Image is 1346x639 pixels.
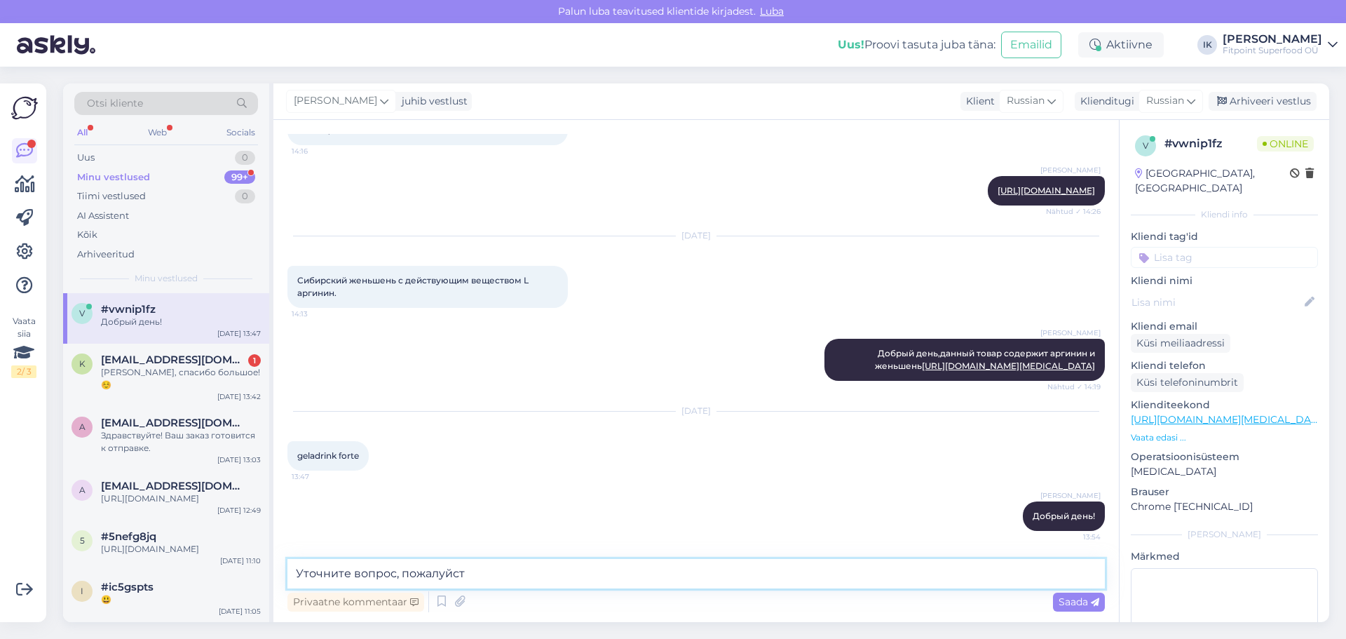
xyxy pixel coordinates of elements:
[101,429,261,455] div: Здравствуйте! Ваш заказ готовится к отправке.
[1131,358,1318,373] p: Kliendi telefon
[1164,135,1257,152] div: # vwnip1fz
[1047,382,1101,392] span: Nähtud ✓ 14:19
[838,38,864,51] b: Uus!
[998,185,1095,196] a: [URL][DOMAIN_NAME]
[756,5,788,18] span: Luba
[1131,413,1326,426] a: [URL][DOMAIN_NAME][MEDICAL_DATA]
[1131,247,1318,268] input: Lisa tag
[1197,35,1217,55] div: IK
[287,559,1105,588] textarea: Уточните вопрос, пожалуйст
[79,485,86,495] span: a
[287,593,424,612] div: Privaatne kommentaar
[1131,485,1318,499] p: Brauser
[292,309,344,319] span: 14:13
[287,405,1105,417] div: [DATE]
[77,228,97,242] div: Kõik
[1131,319,1318,334] p: Kliendi email
[101,354,247,366] span: kolganovaana882@gmail.com
[1131,274,1318,288] p: Kliendi nimi
[1131,464,1318,479] p: [MEDICAL_DATA]
[1131,208,1318,221] div: Kliendi info
[224,170,255,184] div: 99+
[79,358,86,369] span: k
[101,581,154,593] span: #ic5gspts
[1131,229,1318,244] p: Kliendi tag'id
[80,535,85,546] span: 5
[287,229,1105,242] div: [DATE]
[145,123,170,142] div: Web
[1143,140,1148,151] span: v
[77,189,146,203] div: Tiimi vestlused
[220,556,261,566] div: [DATE] 11:10
[875,348,1097,371] span: Добрый день,данный товар содержит аргинин и женьшень
[1131,295,1302,310] input: Lisa nimi
[1048,532,1101,542] span: 13:54
[235,151,255,165] div: 0
[77,248,135,262] div: Arhiveeritud
[11,315,36,378] div: Vaata siia
[1040,328,1101,338] span: [PERSON_NAME]
[1257,136,1314,152] span: Online
[81,586,83,596] span: i
[217,505,261,516] div: [DATE] 12:49
[79,308,85,318] span: v
[101,492,261,505] div: [URL][DOMAIN_NAME]
[1209,92,1317,111] div: Arhiveeri vestlus
[217,455,261,465] div: [DATE] 13:03
[1146,93,1184,109] span: Russian
[77,151,95,165] div: Uus
[1131,499,1318,514] p: Chrome [TECHNICAL_ID]
[101,366,261,391] div: [PERSON_NAME], спасибо большое! ☺️
[1131,431,1318,444] p: Vaata edasi ...
[101,543,261,556] div: [URL][DOMAIN_NAME]
[1075,94,1134,109] div: Klienditugi
[1223,34,1338,56] a: [PERSON_NAME]Fitpoint Superfood OÜ
[77,170,150,184] div: Minu vestlused
[1131,373,1244,392] div: Küsi telefoninumbrit
[1007,93,1045,109] span: Russian
[396,94,468,109] div: juhib vestlust
[922,361,1095,371] a: [URL][DOMAIN_NAME][MEDICAL_DATA]
[101,593,261,606] div: 😃
[297,450,359,461] span: geladrink forte
[77,209,129,223] div: AI Assistent
[1131,334,1230,353] div: Küsi meiliaadressi
[838,36,995,53] div: Proovi tasuta juba täna:
[294,93,377,109] span: [PERSON_NAME]
[11,365,36,378] div: 2 / 3
[1131,398,1318,412] p: Klienditeekond
[1078,32,1164,58] div: Aktiivne
[292,146,344,156] span: 14:16
[960,94,995,109] div: Klient
[217,391,261,402] div: [DATE] 13:42
[1001,32,1061,58] button: Emailid
[1046,206,1101,217] span: Nähtud ✓ 14:26
[101,316,261,328] div: Добрый день!
[219,606,261,617] div: [DATE] 11:05
[101,417,247,429] span: arbo.kivi@gmail.com
[11,95,38,121] img: Askly Logo
[1135,166,1290,196] div: [GEOGRAPHIC_DATA], [GEOGRAPHIC_DATA]
[101,303,156,316] span: #vwnip1fz
[217,328,261,339] div: [DATE] 13:47
[292,471,344,482] span: 13:47
[87,96,143,111] span: Otsi kliente
[235,189,255,203] div: 0
[1131,450,1318,464] p: Operatsioonisüsteem
[1040,490,1101,501] span: [PERSON_NAME]
[1059,596,1099,608] span: Saada
[1033,511,1095,521] span: Добрый день!
[135,272,198,285] span: Minu vestlused
[101,480,247,492] span: adomaitienejurgita@gmail.com
[1131,549,1318,564] p: Märkmed
[224,123,258,142] div: Socials
[1040,165,1101,175] span: [PERSON_NAME]
[74,123,90,142] div: All
[297,275,531,298] span: Сибирский женьшень с действующим веществом L аргинин.
[1131,528,1318,541] div: [PERSON_NAME]
[101,530,156,543] span: #5nefg8jq
[1223,45,1322,56] div: Fitpoint Superfood OÜ
[248,354,261,367] div: 1
[79,422,86,432] span: a
[1223,34,1322,45] div: [PERSON_NAME]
